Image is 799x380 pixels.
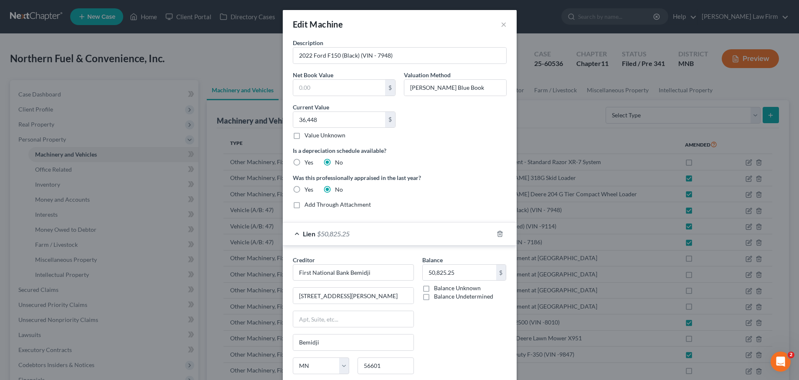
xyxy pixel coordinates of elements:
[423,265,496,281] input: 0.00
[317,230,350,238] span: $50,825.25
[304,158,313,167] label: Yes
[293,311,413,327] input: Apt, Suite, etc...
[293,146,507,155] label: Is a depreciation schedule available?
[293,18,343,30] div: Edit Machine
[385,112,395,128] div: $
[501,19,507,29] button: ×
[335,185,343,194] label: No
[293,173,507,182] label: Was this professionally appraised in the last year?
[358,357,414,374] input: Enter zip...
[434,284,481,292] label: Balance Unknown
[496,265,506,281] div: $
[293,288,413,304] input: Enter address...
[293,71,333,79] label: Net Book Value
[304,200,371,209] label: Add Through Attachment
[293,334,413,350] input: Enter city...
[771,352,791,372] iframe: Intercom live chat
[434,292,493,301] label: Balance Undetermined
[293,38,323,47] label: Description
[788,352,794,358] span: 2
[293,112,385,128] input: 0.00
[293,48,506,63] input: Describe...
[422,256,443,264] label: Balance
[404,80,506,96] input: --
[293,103,329,111] label: Current Value
[335,158,343,167] label: No
[293,264,414,281] input: Search creditor by name...
[303,230,315,238] span: Lien
[293,256,315,263] span: Creditor
[304,185,313,194] label: Yes
[385,80,395,96] div: $
[404,71,451,79] label: Valuation Method
[304,131,345,139] label: Value Unknown
[293,80,385,96] input: 0.00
